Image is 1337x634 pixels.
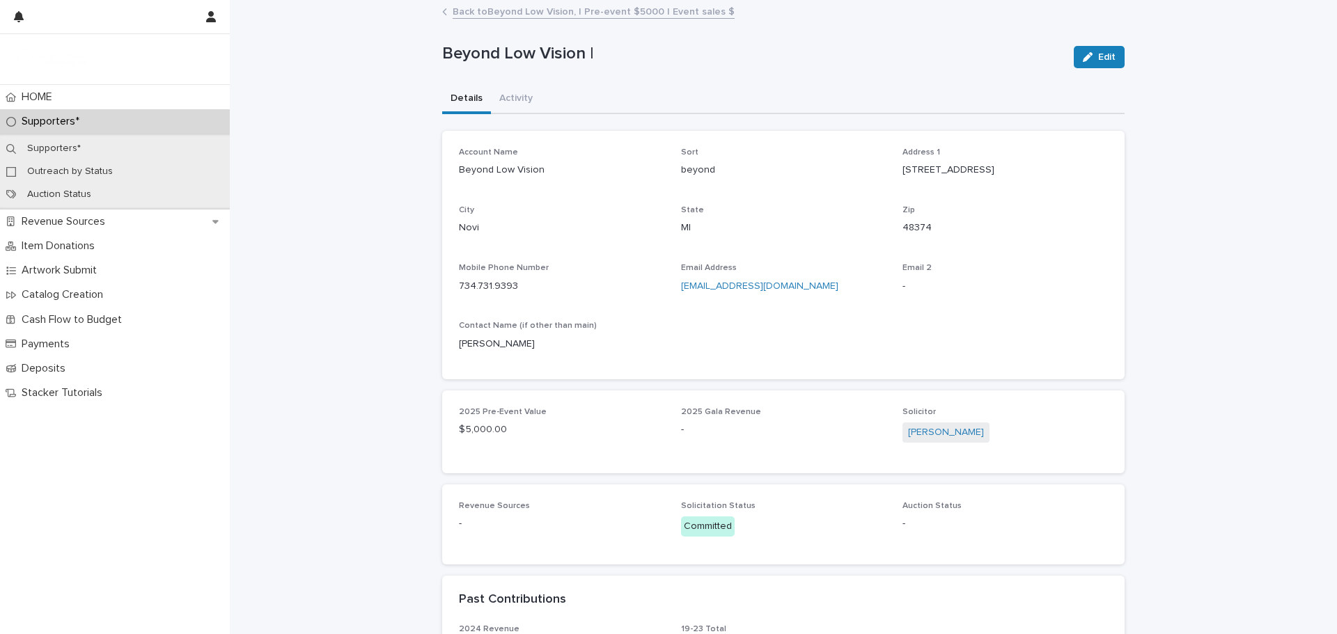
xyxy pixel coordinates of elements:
span: Solicitor [902,408,936,416]
p: Supporters* [16,115,91,128]
span: City [459,206,474,214]
p: [PERSON_NAME] [459,337,664,351]
span: 2025 Pre-Event Value [459,408,547,416]
span: Contact Name (if other than main) [459,322,597,330]
span: Zip [902,206,915,214]
button: Activity [491,85,541,114]
p: - [681,422,886,437]
span: Sort [681,148,698,157]
p: [STREET_ADDRESS] [902,163,1108,177]
div: Committed [681,516,735,537]
p: - [459,516,664,531]
p: Beyond Low Vision | [442,44,1063,64]
p: Deposits [16,362,77,375]
button: Edit [1074,46,1125,68]
h2: Past Contributions [459,592,566,608]
p: Novi [459,221,664,235]
p: Stacker Tutorials [16,386,114,399]
p: Cash Flow to Budget [16,313,133,326]
p: beyond [681,163,886,177]
p: Outreach by Status [16,166,124,177]
span: 2025 Gala Revenue [681,408,761,416]
p: - [902,516,1108,531]
span: Mobile Phone Number [459,264,549,272]
span: Edit [1098,52,1116,62]
a: Back toBeyond Low Vision, | Pre-event $5000 | Event sales $ [453,3,735,19]
p: - [902,279,1108,294]
p: Auction Status [16,189,102,200]
span: Email Address [681,264,737,272]
img: uelOycrnTUq5k0evH0fI [11,45,95,73]
span: Auction Status [902,502,962,510]
a: [PERSON_NAME] [908,425,984,440]
span: Email 2 [902,264,932,272]
span: Address 1 [902,148,940,157]
p: MI [681,221,886,235]
span: Revenue Sources [459,502,530,510]
p: Item Donations [16,239,106,253]
span: State [681,206,704,214]
p: Beyond Low Vision [459,163,664,177]
p: Artwork Submit [16,264,108,277]
button: Details [442,85,491,114]
span: 2024 Revenue [459,625,519,633]
p: Payments [16,338,81,351]
span: 19-23 Total [681,625,726,633]
p: $ 5,000.00 [459,422,664,437]
p: 48374 [902,221,1108,235]
p: Catalog Creation [16,288,114,301]
p: HOME [16,90,63,104]
p: Supporters* [16,143,92,154]
a: [EMAIL_ADDRESS][DOMAIN_NAME] [681,281,838,291]
span: Solicitation Status [681,502,756,510]
span: Account Name [459,148,518,157]
p: Revenue Sources [16,215,116,228]
a: 734.731.9393 [459,281,518,291]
